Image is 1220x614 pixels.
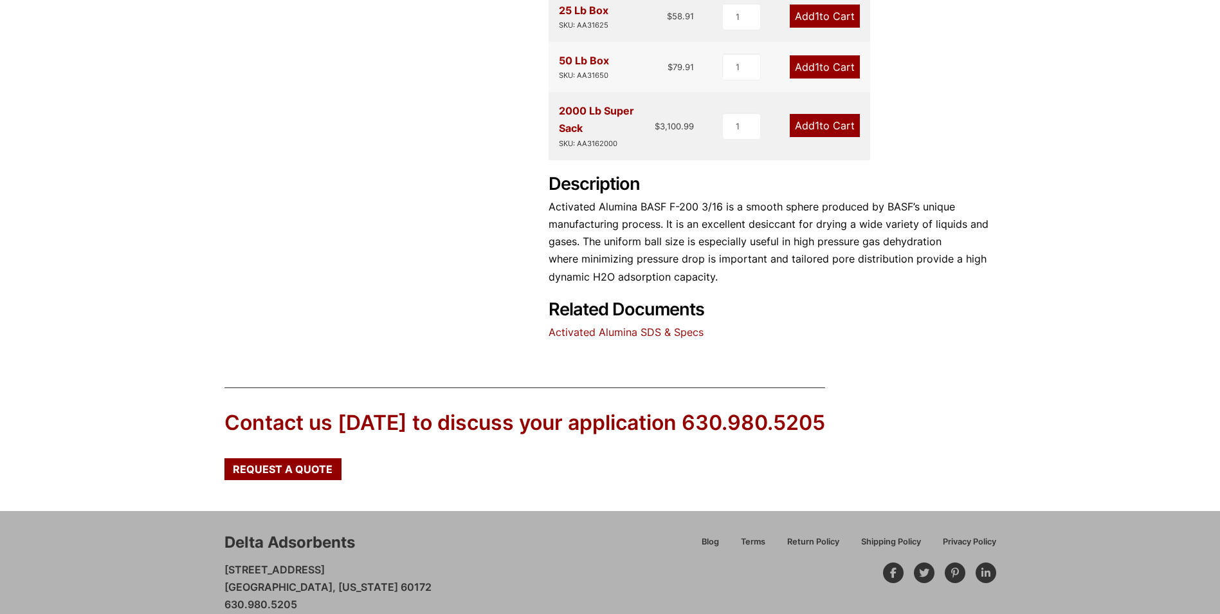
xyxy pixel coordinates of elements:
[667,11,694,21] bdi: 58.91
[790,114,860,137] a: Add1to Cart
[932,535,996,557] a: Privacy Policy
[668,62,673,72] span: $
[559,19,608,32] div: SKU: AA31625
[224,532,355,554] div: Delta Adsorbents
[559,2,608,32] div: 25 Lb Box
[815,10,819,23] span: 1
[549,326,704,339] a: Activated Alumina SDS & Specs
[943,538,996,546] span: Privacy Policy
[741,538,765,546] span: Terms
[790,55,860,79] a: Add1to Cart
[691,535,730,557] a: Blog
[655,121,660,131] span: $
[233,464,332,474] span: Request a Quote
[224,409,825,438] div: Contact us [DATE] to discuss your application 630.980.5205
[667,11,672,21] span: $
[668,62,694,72] bdi: 79.91
[861,538,921,546] span: Shipping Policy
[224,458,341,480] a: Request a Quote
[655,121,694,131] bdi: 3,100.99
[549,198,996,286] p: Activated Alumina BASF F-200 3/16 is a smooth sphere produced by BASF’s unique manufacturing proc...
[815,119,819,132] span: 1
[559,52,609,82] div: 50 Lb Box
[549,174,996,195] h2: Description
[790,5,860,28] a: Add1to Cart
[559,70,609,82] div: SKU: AA31650
[559,138,655,150] div: SKU: AA3162000
[776,535,850,557] a: Return Policy
[559,102,655,149] div: 2000 Lb Super Sack
[787,538,839,546] span: Return Policy
[850,535,932,557] a: Shipping Policy
[702,538,719,546] span: Blog
[815,60,819,73] span: 1
[730,535,776,557] a: Terms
